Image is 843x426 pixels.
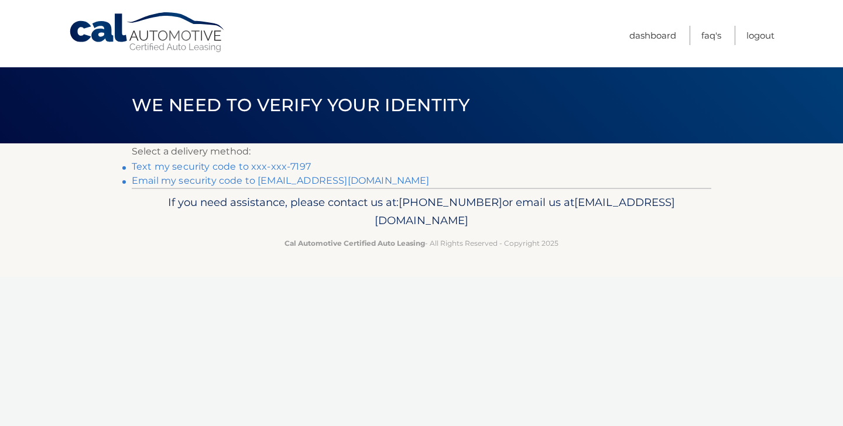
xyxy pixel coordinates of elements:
[399,195,502,209] span: [PHONE_NUMBER]
[132,143,711,160] p: Select a delivery method:
[701,26,721,45] a: FAQ's
[139,237,704,249] p: - All Rights Reserved - Copyright 2025
[132,94,470,116] span: We need to verify your identity
[139,193,704,231] p: If you need assistance, please contact us at: or email us at
[132,161,311,172] a: Text my security code to xxx-xxx-7197
[746,26,775,45] a: Logout
[68,12,227,53] a: Cal Automotive
[629,26,676,45] a: Dashboard
[285,239,425,248] strong: Cal Automotive Certified Auto Leasing
[132,175,430,186] a: Email my security code to [EMAIL_ADDRESS][DOMAIN_NAME]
